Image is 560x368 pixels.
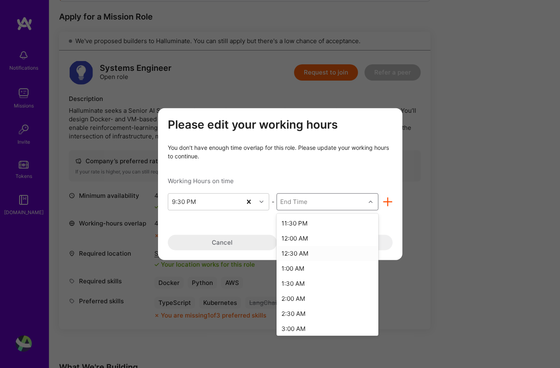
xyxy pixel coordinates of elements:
[277,230,378,245] div: 12:00 AM
[277,306,378,321] div: 2:30 AM
[269,197,277,206] div: -
[168,234,277,250] button: Cancel
[277,321,378,336] div: 3:00 AM
[277,261,378,276] div: 1:00 AM
[277,291,378,306] div: 2:00 AM
[259,199,264,204] i: icon Chevron
[168,176,393,185] div: Working Hours on time
[168,118,393,132] h3: Please edit your working hours
[168,143,393,160] div: You don’t have enough time overlap for this role. Please update your working hours to continue.
[369,199,373,204] i: icon Chevron
[158,108,402,260] div: modal
[277,215,378,230] div: 11:30 PM
[280,197,307,206] div: End Time
[277,245,378,261] div: 12:30 AM
[277,276,378,291] div: 1:30 AM
[172,197,196,206] div: 9:30 PM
